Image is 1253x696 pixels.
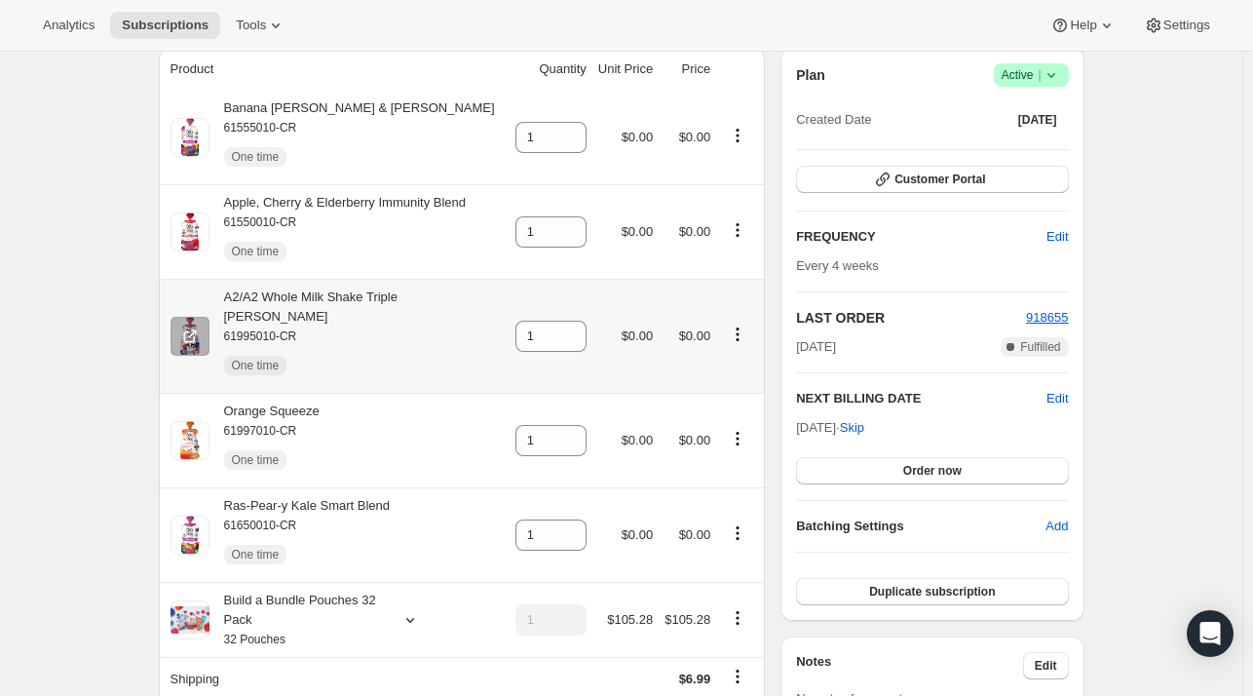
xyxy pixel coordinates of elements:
[679,527,711,542] span: $0.00
[1026,308,1068,328] button: 918655
[796,258,879,273] span: Every 4 weeks
[722,522,753,544] button: Product actions
[679,433,711,447] span: $0.00
[232,358,280,373] span: One time
[796,110,871,130] span: Created Date
[224,12,297,39] button: Tools
[679,130,711,144] span: $0.00
[171,213,209,251] img: product img
[796,337,836,357] span: [DATE]
[232,149,280,165] span: One time
[159,48,510,91] th: Product
[607,612,653,627] span: $105.28
[1035,221,1080,252] button: Edit
[796,308,1026,328] h2: LAST ORDER
[903,463,962,479] span: Order now
[796,517,1045,536] h6: Batching Settings
[31,12,106,39] button: Analytics
[232,244,280,259] span: One time
[722,219,753,241] button: Product actions
[622,433,654,447] span: $0.00
[796,65,825,85] h2: Plan
[171,516,209,555] img: product img
[796,457,1068,484] button: Order now
[592,48,659,91] th: Unit Price
[679,329,711,343] span: $0.00
[209,402,320,480] div: Orange Squeeze
[679,672,711,686] span: $6.99
[224,424,297,438] small: 61997010-CR
[232,547,280,562] span: One time
[622,329,654,343] span: $0.00
[664,612,710,627] span: $105.28
[43,18,95,33] span: Analytics
[894,172,985,187] span: Customer Portal
[1039,12,1127,39] button: Help
[1026,310,1068,325] a: 918655
[1006,106,1069,134] button: [DATE]
[622,130,654,144] span: $0.00
[1187,610,1234,657] div: Open Intercom Messenger
[796,420,864,435] span: [DATE] ·
[110,12,220,39] button: Subscriptions
[622,224,654,239] span: $0.00
[1046,389,1068,408] button: Edit
[224,329,297,343] small: 61995010-CR
[828,412,876,444] button: Skip
[796,652,1023,679] h3: Notes
[840,418,864,438] span: Skip
[171,421,209,460] img: product img
[232,452,280,468] span: One time
[722,125,753,146] button: Product actions
[236,18,266,33] span: Tools
[1020,339,1060,355] span: Fulfilled
[209,288,504,385] div: A2/A2 Whole Milk Shake Triple [PERSON_NAME]
[659,48,716,91] th: Price
[171,118,209,157] img: product img
[1038,67,1041,83] span: |
[209,496,391,574] div: Ras-Pear-y Kale Smart Blend
[722,607,753,629] button: Product actions
[209,98,495,176] div: Banana [PERSON_NAME] & [PERSON_NAME]
[1002,65,1061,85] span: Active
[209,193,467,271] div: Apple, Cherry & Elderberry Immunity Blend
[1163,18,1210,33] span: Settings
[122,18,209,33] span: Subscriptions
[1023,652,1069,679] button: Edit
[1018,112,1057,128] span: [DATE]
[869,584,995,599] span: Duplicate subscription
[796,166,1068,193] button: Customer Portal
[722,428,753,449] button: Product actions
[1035,658,1057,674] span: Edit
[224,215,297,229] small: 61550010-CR
[796,227,1046,247] h2: FREQUENCY
[622,527,654,542] span: $0.00
[1132,12,1222,39] button: Settings
[209,591,385,649] div: Build a Bundle Pouches 32 Pack
[224,633,285,646] small: 32 Pouches
[224,519,297,532] small: 61650010-CR
[722,666,753,687] button: Shipping actions
[224,121,297,135] small: 61555010-CR
[171,317,209,356] img: product img
[510,48,592,91] th: Quantity
[796,389,1046,408] h2: NEXT BILLING DATE
[722,324,753,345] button: Product actions
[1034,511,1080,542] button: Add
[679,224,711,239] span: $0.00
[1046,227,1068,247] span: Edit
[1045,517,1068,536] span: Add
[796,578,1068,605] button: Duplicate subscription
[1070,18,1096,33] span: Help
